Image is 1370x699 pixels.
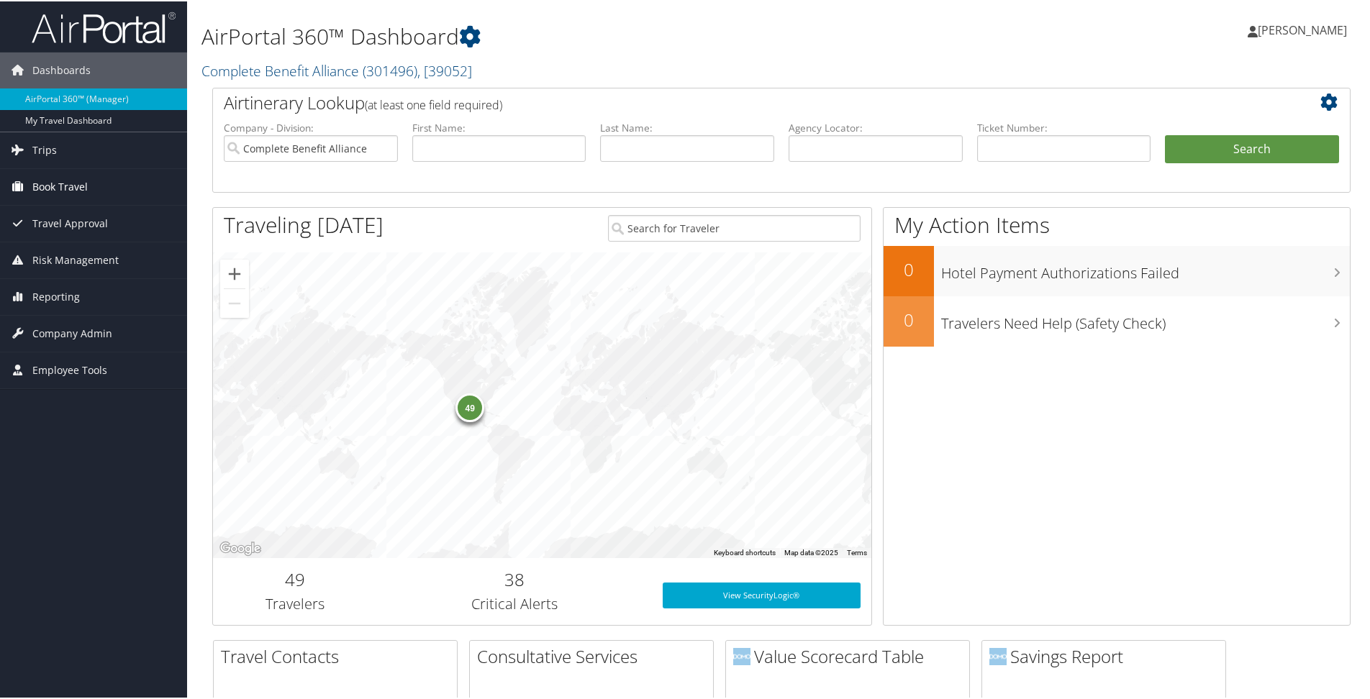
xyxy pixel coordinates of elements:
span: Company Admin [32,314,112,350]
button: Keyboard shortcuts [714,547,776,557]
img: domo-logo.png [733,647,750,664]
label: Ticket Number: [977,119,1151,134]
h1: My Action Items [884,209,1350,239]
h2: Consultative Services [477,643,713,667]
img: Google [217,538,264,557]
button: Search [1165,134,1339,163]
span: Map data ©2025 [784,547,838,555]
h2: Value Scorecard Table [733,643,969,667]
h2: 49 [224,566,367,590]
a: Terms (opens in new tab) [847,547,867,555]
h3: Travelers [224,593,367,613]
span: (at least one field required) [365,96,502,111]
a: [PERSON_NAME] [1248,7,1361,50]
h3: Travelers Need Help (Safety Check) [941,305,1350,332]
h2: 0 [884,306,934,331]
a: 0Travelers Need Help (Safety Check) [884,295,1350,345]
img: domo-logo.png [989,647,1007,664]
label: Company - Division: [224,119,398,134]
h1: AirPortal 360™ Dashboard [201,20,975,50]
span: Risk Management [32,241,119,277]
a: 0Hotel Payment Authorizations Failed [884,245,1350,295]
h2: Travel Contacts [221,643,457,667]
h3: Critical Alerts [389,593,641,613]
img: airportal-logo.png [32,9,176,43]
label: Last Name: [600,119,774,134]
a: Open this area in Google Maps (opens a new window) [217,538,264,557]
span: Trips [32,131,57,167]
button: Zoom in [220,258,249,287]
span: ( 301496 ) [363,60,417,79]
h1: Traveling [DATE] [224,209,384,239]
label: First Name: [412,119,586,134]
span: Book Travel [32,168,88,204]
span: Travel Approval [32,204,108,240]
button: Zoom out [220,288,249,316]
h2: 38 [389,566,641,590]
span: [PERSON_NAME] [1258,21,1347,37]
h2: 0 [884,256,934,280]
h2: Airtinerary Lookup [224,89,1244,114]
div: 49 [456,392,485,421]
span: Reporting [32,278,80,314]
h3: Hotel Payment Authorizations Failed [941,255,1350,282]
span: Employee Tools [32,351,107,387]
a: View SecurityLogic® [663,581,861,607]
a: Complete Benefit Alliance [201,60,472,79]
span: , [ 39052 ] [417,60,472,79]
label: Agency Locator: [789,119,963,134]
input: Search for Traveler [608,214,861,240]
span: Dashboards [32,51,91,87]
h2: Savings Report [989,643,1225,667]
